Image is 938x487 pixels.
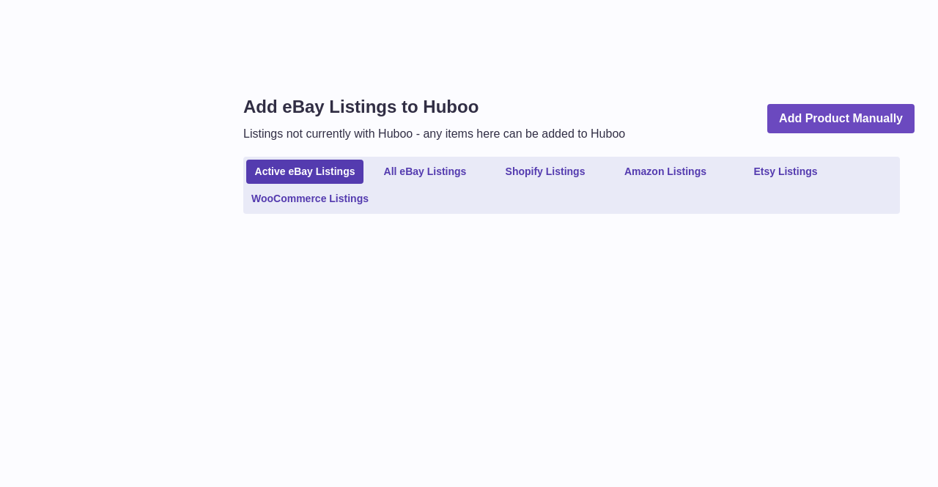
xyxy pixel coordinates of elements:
[246,160,363,184] a: Active eBay Listings
[487,160,604,184] a: Shopify Listings
[727,160,844,184] a: Etsy Listings
[767,104,915,134] a: Add Product Manually
[243,95,625,119] h1: Add eBay Listings to Huboo
[246,187,374,211] a: WooCommerce Listings
[607,160,724,184] a: Amazon Listings
[243,126,625,142] p: Listings not currently with Huboo - any items here can be added to Huboo
[366,160,484,184] a: All eBay Listings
